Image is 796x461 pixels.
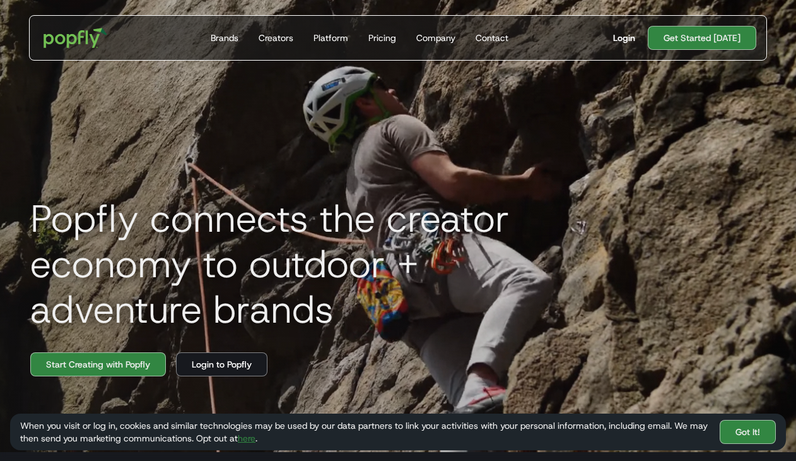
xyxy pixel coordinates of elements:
[35,19,116,57] a: home
[206,16,243,60] a: Brands
[259,32,293,44] div: Creators
[471,16,513,60] a: Contact
[720,420,776,444] a: Got It!
[411,16,460,60] a: Company
[20,419,710,445] div: When you visit or log in, cookies and similar technologies may be used by our data partners to li...
[211,32,238,44] div: Brands
[308,16,353,60] a: Platform
[254,16,298,60] a: Creators
[476,32,508,44] div: Contact
[20,196,580,332] h1: Popfly connects the creator economy to outdoor + adventure brands
[416,32,455,44] div: Company
[30,352,166,376] a: Start Creating with Popfly
[613,32,635,44] div: Login
[238,433,255,444] a: here
[648,26,756,50] a: Get Started [DATE]
[313,32,348,44] div: Platform
[176,352,267,376] a: Login to Popfly
[368,32,396,44] div: Pricing
[363,16,401,60] a: Pricing
[608,32,640,44] a: Login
